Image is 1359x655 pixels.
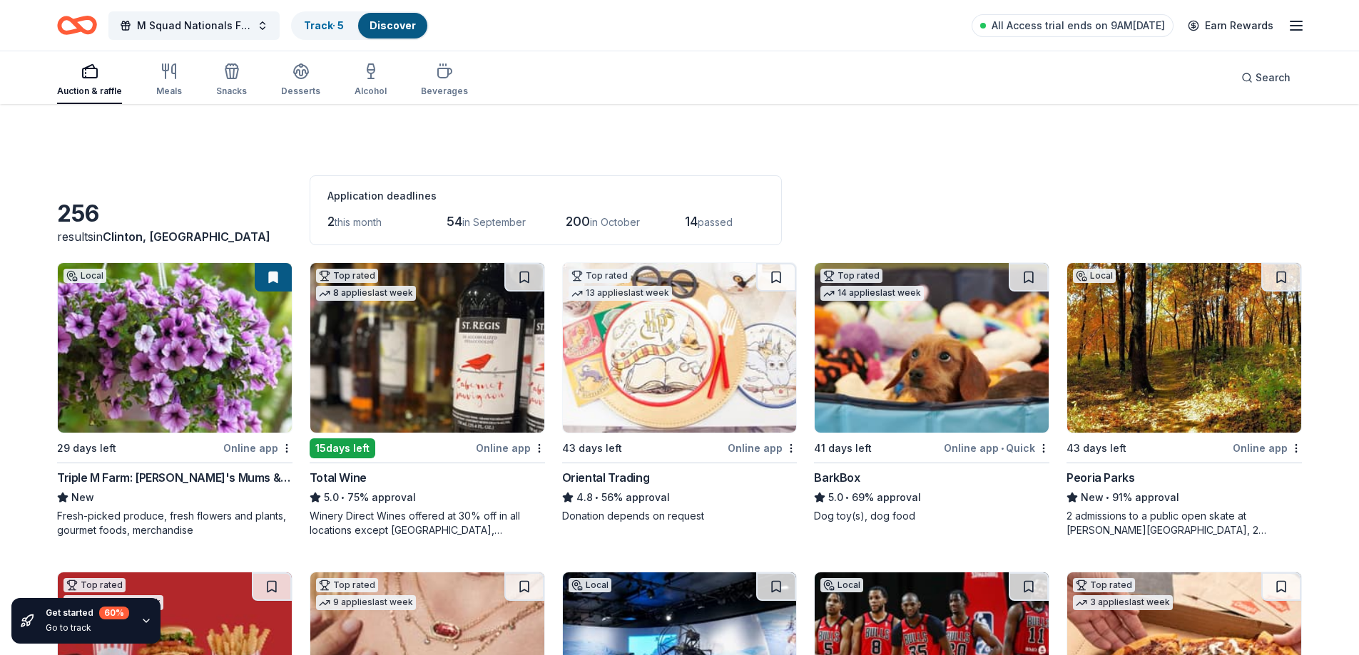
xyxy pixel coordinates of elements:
[63,578,126,592] div: Top rated
[1073,595,1173,610] div: 3 applies last week
[46,622,129,634] div: Go to track
[1179,13,1282,38] a: Earn Rewards
[590,216,640,228] span: in October
[828,489,843,506] span: 5.0
[1233,439,1302,457] div: Online app
[71,489,94,506] span: New
[1067,440,1126,457] div: 43 days left
[1073,269,1116,283] div: Local
[355,57,387,104] button: Alcohol
[156,86,182,97] div: Meals
[421,57,468,104] button: Beverages
[563,263,797,433] img: Image for Oriental Trading
[562,262,798,523] a: Image for Oriental TradingTop rated13 applieslast week43 days leftOnline appOriental Trading4.8•5...
[103,229,270,244] span: Clinton, [GEOGRAPHIC_DATA]
[316,595,416,610] div: 9 applies last week
[728,439,797,457] div: Online app
[341,492,345,503] span: •
[335,216,382,228] span: this month
[310,489,545,506] div: 75% approval
[562,489,798,506] div: 56% approval
[972,14,1174,37] a: All Access trial ends on 9AM[DATE]
[576,489,593,506] span: 4.8
[562,469,650,486] div: Oriental Trading
[137,17,251,34] span: M Squad Nationals Fundraiser
[316,578,378,592] div: Top rated
[820,578,863,592] div: Local
[1106,492,1110,503] span: •
[355,86,387,97] div: Alcohol
[57,9,97,42] a: Home
[595,492,599,503] span: •
[57,57,122,104] button: Auction & raffle
[1001,443,1004,454] span: •
[815,263,1049,433] img: Image for BarkBox
[562,440,622,457] div: 43 days left
[216,86,247,97] div: Snacks
[421,86,468,97] div: Beverages
[1081,489,1104,506] span: New
[566,214,590,229] span: 200
[108,11,280,40] button: M Squad Nationals Fundraiser
[57,440,116,457] div: 29 days left
[291,11,429,40] button: Track· 5Discover
[1230,63,1302,92] button: Search
[1067,262,1302,537] a: Image for Peoria ParksLocal43 days leftOnline appPeoria ParksNew•91% approval2 admissions to a pu...
[462,216,526,228] span: in September
[476,439,545,457] div: Online app
[992,17,1165,34] span: All Access trial ends on 9AM[DATE]
[1067,509,1302,537] div: 2 admissions to a public open skate at [PERSON_NAME][GEOGRAPHIC_DATA], 2 admissions to [GEOGRAPHI...
[569,578,611,592] div: Local
[820,269,882,283] div: Top rated
[281,57,320,104] button: Desserts
[58,263,292,433] img: Image for Triple M Farm: Mariah's Mums & More
[814,489,1049,506] div: 69% approval
[820,286,924,301] div: 14 applies last week
[1067,469,1134,486] div: Peoria Parks
[304,19,344,31] a: Track· 5
[814,262,1049,523] a: Image for BarkBoxTop rated14 applieslast week41 days leftOnline app•QuickBarkBox5.0•69% approvalD...
[310,262,545,537] a: Image for Total WineTop rated8 applieslast week15days leftOnline appTotal Wine5.0•75% approvalWin...
[57,469,292,486] div: Triple M Farm: [PERSON_NAME]'s Mums & More
[370,19,416,31] a: Discover
[569,269,631,283] div: Top rated
[814,440,872,457] div: 41 days left
[316,269,378,283] div: Top rated
[216,57,247,104] button: Snacks
[57,200,292,228] div: 256
[327,187,764,205] div: Application deadlines
[99,607,129,619] div: 60 %
[1256,69,1291,86] span: Search
[1067,489,1302,506] div: 91% approval
[447,214,462,229] span: 54
[324,489,339,506] span: 5.0
[944,439,1049,457] div: Online app Quick
[814,469,860,486] div: BarkBox
[46,607,129,619] div: Get started
[57,509,292,537] div: Fresh-picked produce, fresh flowers and plants, gourmet foods, merchandise
[223,439,292,457] div: Online app
[846,492,850,503] span: •
[316,286,416,301] div: 8 applies last week
[57,86,122,97] div: Auction & raffle
[327,214,335,229] span: 2
[562,509,798,523] div: Donation depends on request
[310,509,545,537] div: Winery Direct Wines offered at 30% off in all locations except [GEOGRAPHIC_DATA], [GEOGRAPHIC_DAT...
[57,228,292,245] div: results
[814,509,1049,523] div: Dog toy(s), dog food
[156,57,182,104] button: Meals
[63,269,106,283] div: Local
[569,286,672,301] div: 13 applies last week
[310,469,367,486] div: Total Wine
[57,262,292,537] a: Image for Triple M Farm: Mariah's Mums & MoreLocal29 days leftOnline appTriple M Farm: [PERSON_NA...
[1067,263,1301,433] img: Image for Peoria Parks
[310,263,544,433] img: Image for Total Wine
[685,214,698,229] span: 14
[698,216,733,228] span: passed
[310,438,375,458] div: 15 days left
[93,229,270,244] span: in
[1073,578,1135,592] div: Top rated
[281,86,320,97] div: Desserts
